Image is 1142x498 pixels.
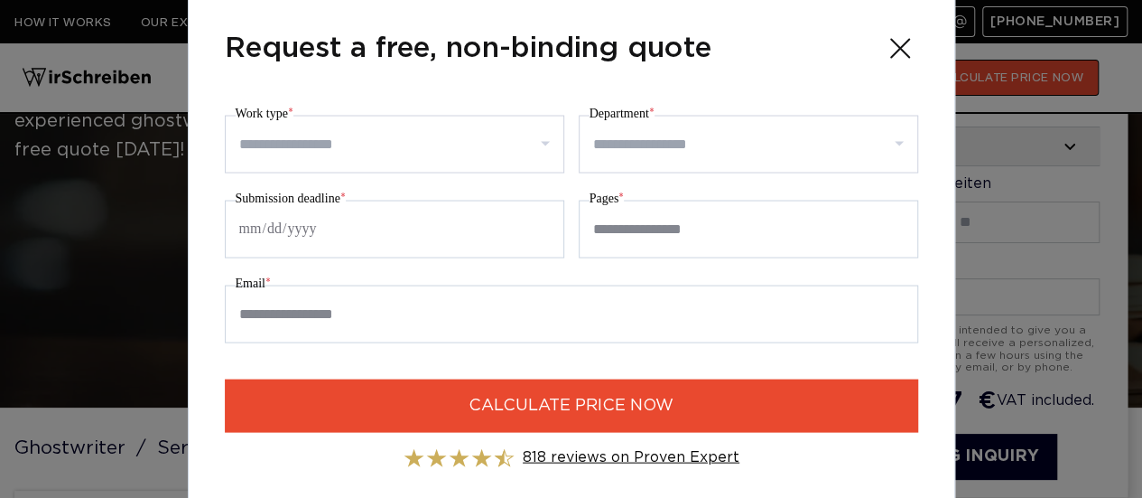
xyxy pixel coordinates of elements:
font: Work type [236,106,288,119]
font: Pages [590,191,619,204]
font: Department [590,106,649,119]
font: CALCULATE PRICE NOW [469,398,673,412]
font: Submission deadline [236,191,340,204]
font: Email [236,276,265,289]
font: Request a free, non-binding quote [225,35,711,61]
button: CALCULATE PRICE NOW [225,379,918,432]
a: 818 reviews on Proven Expert [523,450,739,464]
